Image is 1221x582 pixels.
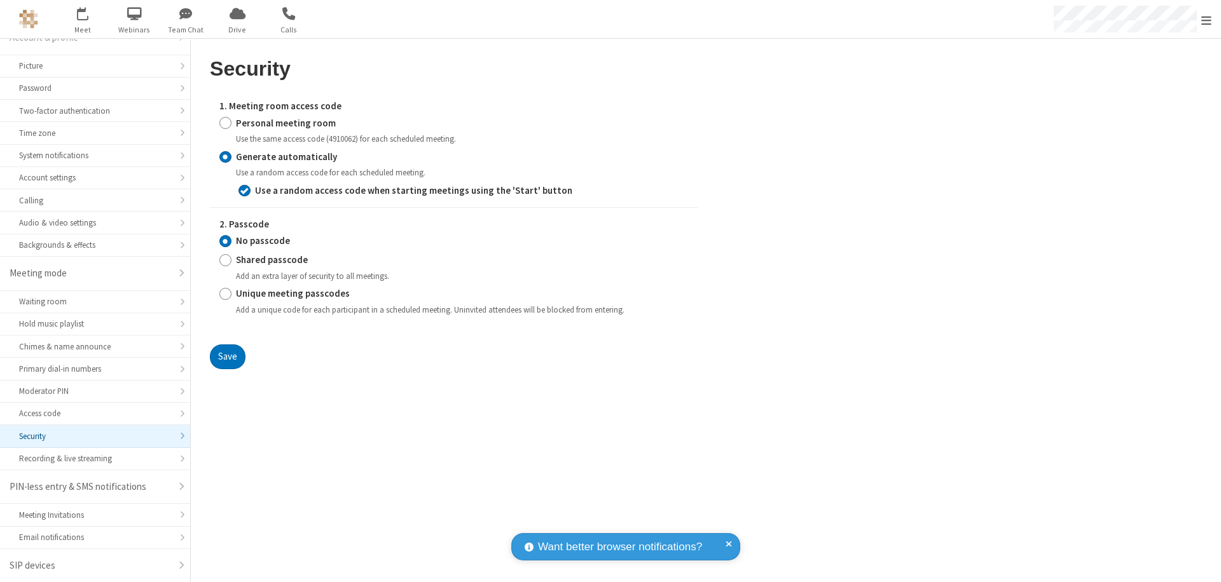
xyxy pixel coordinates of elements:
strong: Generate automatically [236,151,337,163]
div: Email notifications [19,531,171,543]
div: Chimes & name announce [19,341,171,353]
strong: Unique meeting passcodes [236,287,350,299]
div: Use the same access code (4910062) for each scheduled meeting. [236,133,689,145]
div: PIN-less entry & SMS notifications [10,480,171,494]
div: Waiting room [19,295,171,308]
div: Picture [19,60,171,72]
span: Webinars [111,24,158,36]
div: Account settings [19,172,171,184]
div: Security [19,430,171,442]
div: Add an extra layer of security to all meetings. [236,270,689,282]
div: 1 [86,7,94,17]
div: Use a random access code for each scheduled meeting. [236,166,689,179]
span: Team Chat [162,24,210,36]
strong: No passcode [236,234,290,247]
div: Two-factor authentication [19,105,171,117]
div: Meeting mode [10,266,171,281]
div: Backgrounds & effects [19,239,171,251]
iframe: Chat [1189,549,1211,573]
span: Drive [214,24,261,36]
div: System notifications [19,149,171,161]
div: Primary dial-in numbers [19,363,171,375]
strong: Personal meeting room [236,117,336,129]
img: QA Selenium DO NOT DELETE OR CHANGE [19,10,38,29]
strong: Use a random access code when starting meetings using the 'Start' button [255,184,572,196]
div: Calling [19,194,171,206]
label: 1. Meeting room access code [219,99,689,114]
div: Meeting Invitations [19,509,171,521]
div: Moderator PIN [19,385,171,397]
div: Time zone [19,127,171,139]
div: SIP devices [10,558,171,573]
button: Save [210,344,245,370]
div: Access code [19,407,171,419]
h2: Security [210,58,698,80]
label: 2. Passcode [219,217,689,232]
div: Password [19,82,171,94]
div: Add a unique code for each participant in a scheduled meeting. Uninvited attendees will be blocke... [236,304,689,316]
span: Calls [265,24,313,36]
span: Want better browser notifications? [538,539,702,555]
strong: Shared passcode [236,254,308,266]
div: Audio & video settings [19,217,171,229]
div: Hold music playlist [19,318,171,330]
div: Recording & live streaming [19,452,171,464]
span: Meet [59,24,107,36]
